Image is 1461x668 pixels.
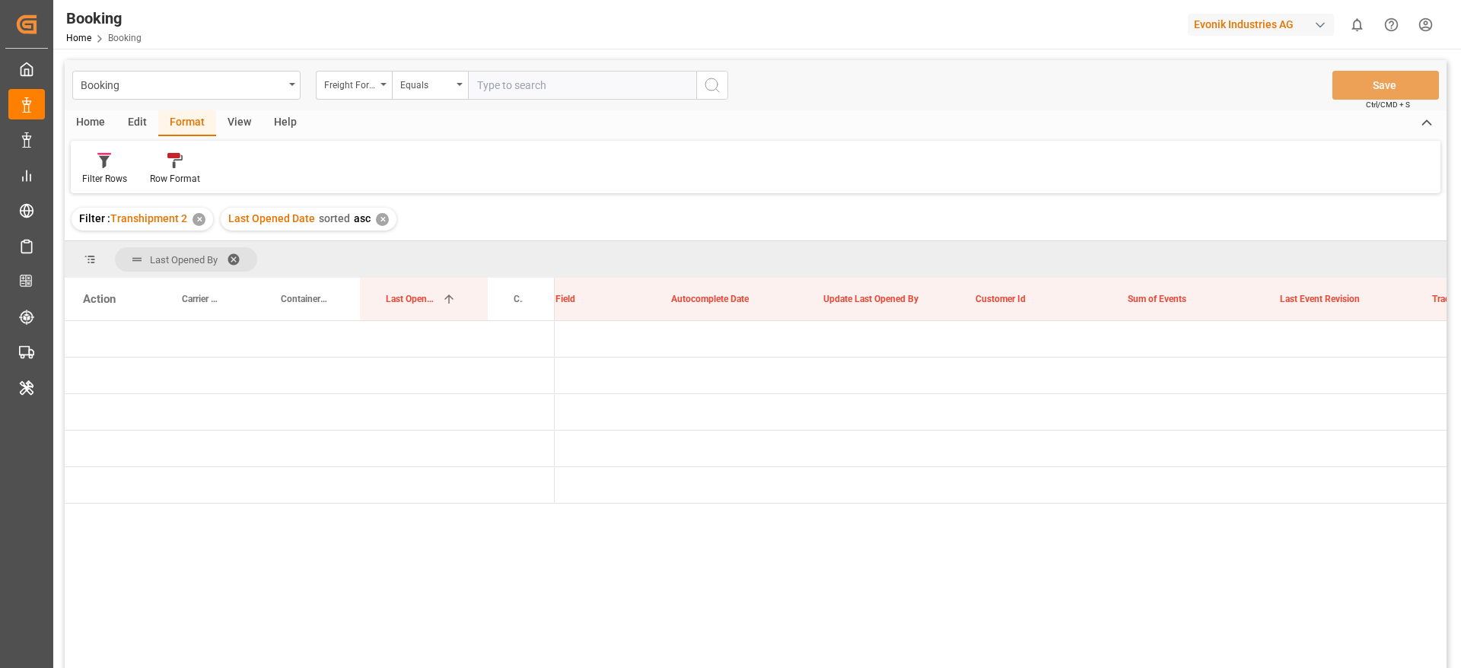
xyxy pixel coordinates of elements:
[72,71,301,100] button: open menu
[1366,99,1410,110] span: Ctrl/CMD + S
[66,33,91,43] a: Home
[158,110,216,136] div: Format
[400,75,452,92] div: Equals
[696,71,728,100] button: search button
[514,294,523,304] span: Carrier SCAC
[319,212,350,224] span: sorted
[65,358,555,394] div: Press SPACE to select this row.
[116,110,158,136] div: Edit
[216,110,263,136] div: View
[193,213,205,226] div: ✕
[354,212,371,224] span: asc
[386,294,436,304] span: Last Opened Date
[228,212,315,224] span: Last Opened Date
[316,71,392,100] button: open menu
[263,110,308,136] div: Help
[671,294,749,304] span: Autocomplete Date
[1332,71,1439,100] button: Save
[65,394,555,431] div: Press SPACE to select this row.
[65,321,555,358] div: Press SPACE to select this row.
[976,294,1026,304] span: Customer Id
[150,172,200,186] div: Row Format
[65,110,116,136] div: Home
[65,467,555,504] div: Press SPACE to select this row.
[83,292,116,306] div: Action
[376,213,389,226] div: ✕
[82,172,127,186] div: Filter Rows
[1374,8,1408,42] button: Help Center
[110,212,187,224] span: Transhipment 2
[150,254,218,266] span: Last Opened By
[182,294,223,304] span: Carrier Booking No.
[79,212,110,224] span: Filter :
[468,71,696,100] input: Type to search
[1188,10,1340,39] button: Evonik Industries AG
[1340,8,1374,42] button: show 0 new notifications
[66,7,142,30] div: Booking
[324,75,376,92] div: Freight Forwarder's Reference No.
[281,294,328,304] span: Container No.
[1280,294,1360,304] span: Last Event Revision
[1188,14,1334,36] div: Evonik Industries AG
[81,75,284,94] div: Booking
[1128,294,1186,304] span: Sum of Events
[65,431,555,467] div: Press SPACE to select this row.
[392,71,468,100] button: open menu
[823,294,918,304] span: Update Last Opened By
